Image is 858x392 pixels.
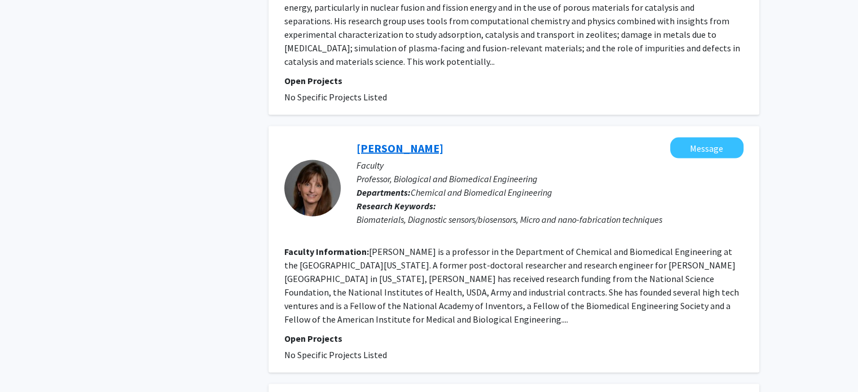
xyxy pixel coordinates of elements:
[284,246,739,325] fg-read-more: [PERSON_NAME] is a professor in the Department of Chemical and Biomedical Engineering at the [GEO...
[357,172,743,186] p: Professor, Biological and Biomedical Engineering
[670,138,743,158] button: Message Sheila Grant
[357,213,743,226] div: Biomaterials, Diagnostic sensors/biosensors, Micro and nano-fabrication techniques
[284,332,743,345] p: Open Projects
[357,200,436,212] b: Research Keywords:
[284,349,387,360] span: No Specific Projects Listed
[8,341,48,384] iframe: Chat
[284,246,369,257] b: Faculty Information:
[357,187,411,198] b: Departments:
[411,187,552,198] span: Chemical and Biomedical Engineering
[357,141,443,155] a: [PERSON_NAME]
[357,158,743,172] p: Faculty
[284,91,387,103] span: No Specific Projects Listed
[284,74,743,87] p: Open Projects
